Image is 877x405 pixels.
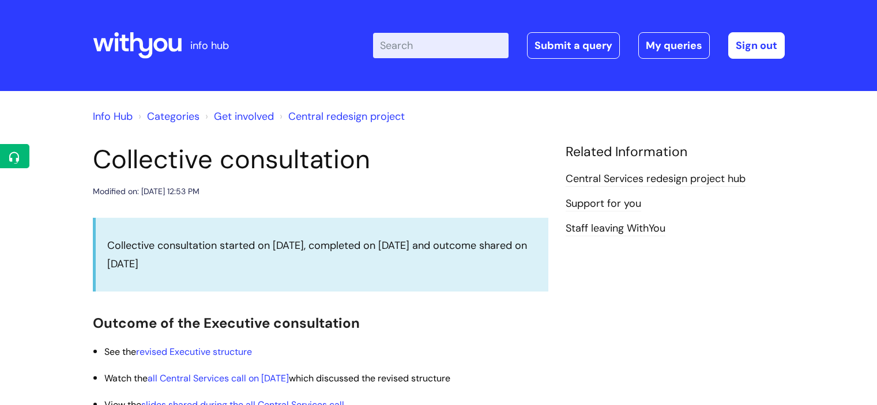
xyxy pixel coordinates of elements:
[373,33,509,58] input: Search
[93,184,200,199] div: Modified on: [DATE] 12:53 PM
[566,221,665,236] a: Staff leaving WithYou
[202,107,274,126] li: Get involved
[638,32,710,59] a: My queries
[277,107,405,126] li: Central redesign project
[148,372,289,384] a: all Central Services call on [DATE]
[566,196,641,211] a: Support for you
[104,346,252,358] span: See the
[190,36,229,55] p: info hub
[93,314,360,332] span: Outcome of the Executive consultation
[566,144,785,160] h4: Related Information
[527,32,620,59] a: Submit a query
[147,109,200,123] a: Categories
[728,32,785,59] a: Sign out
[373,32,785,59] div: | -
[135,107,200,126] li: Solution home
[214,109,274,123] a: Get involved
[107,236,537,274] p: Collective consultation started on [DATE], completed on [DATE] and outcome shared on [DATE]
[136,346,252,358] a: revised Executive structure
[104,372,450,384] span: Watch the which discussed the revised structure
[93,144,548,175] h1: Collective consultation
[566,172,746,187] a: Central Services redesign project hub
[93,109,133,123] a: Info Hub
[288,109,405,123] a: Central redesign project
